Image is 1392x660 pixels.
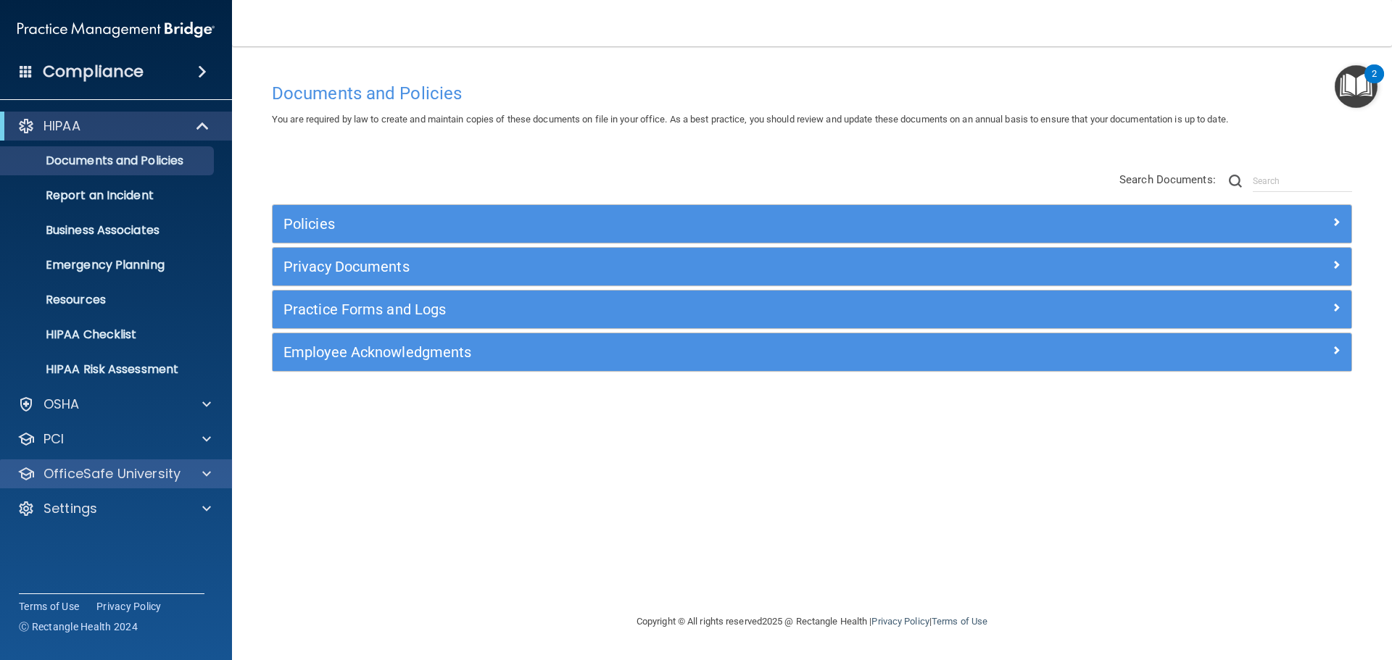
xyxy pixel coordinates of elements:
span: You are required by law to create and maintain copies of these documents on file in your office. ... [272,114,1228,125]
input: Search [1253,170,1352,192]
p: OSHA [43,396,80,413]
a: OfficeSafe University [17,465,211,483]
p: PCI [43,430,64,448]
a: PCI [17,430,211,448]
button: Open Resource Center, 2 new notifications [1335,65,1377,108]
h4: Compliance [43,62,144,82]
div: Copyright © All rights reserved 2025 @ Rectangle Health | | [547,598,1077,645]
p: HIPAA [43,117,80,135]
p: Emergency Planning [9,258,207,272]
img: ic-search.3b580494.png [1229,175,1242,188]
a: Privacy Policy [871,616,929,627]
h4: Documents and Policies [272,84,1352,103]
span: Search Documents: [1119,173,1216,186]
p: HIPAA Checklist [9,327,207,342]
h5: Policies [283,216,1071,232]
a: Practice Forms and Logs [283,298,1341,321]
div: 2 [1372,74,1377,93]
h5: Practice Forms and Logs [283,301,1071,317]
p: Settings [43,500,97,517]
a: Terms of Use [932,616,987,627]
a: Settings [17,500,211,517]
p: HIPAA Risk Assessment [9,362,207,377]
span: Ⓒ Rectangle Health 2024 [19,619,138,634]
a: HIPAA [17,117,210,135]
img: PMB logo [17,15,215,44]
h5: Privacy Documents [283,259,1071,275]
iframe: Drift Widget Chat Controller [1141,557,1375,615]
p: OfficeSafe University [43,465,181,483]
a: Privacy Documents [283,255,1341,278]
a: OSHA [17,396,211,413]
p: Resources [9,293,207,307]
a: Privacy Policy [96,599,162,614]
a: Employee Acknowledgments [283,341,1341,364]
p: Report an Incident [9,188,207,203]
a: Policies [283,212,1341,235]
p: Business Associates [9,223,207,238]
h5: Employee Acknowledgments [283,344,1071,360]
p: Documents and Policies [9,154,207,168]
a: Terms of Use [19,599,79,614]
